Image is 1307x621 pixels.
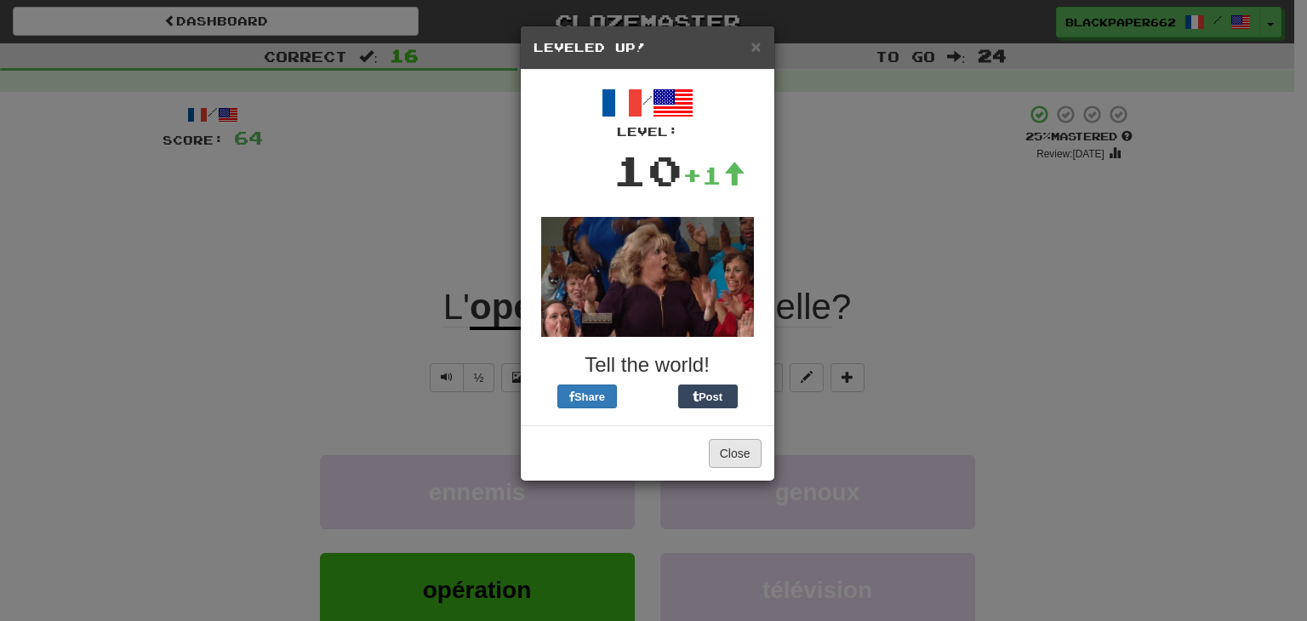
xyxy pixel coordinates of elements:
[534,39,762,56] h5: Leveled Up!
[751,37,761,55] button: Close
[682,158,745,192] div: +1
[557,385,617,408] button: Share
[613,140,682,200] div: 10
[709,439,762,468] button: Close
[678,385,738,408] button: Post
[534,354,762,376] h3: Tell the world!
[541,217,754,337] img: happy-lady-c767e5519d6a7a6d241e17537db74d2b6302dbbc2957d4f543dfdf5f6f88f9b5.gif
[617,385,678,408] iframe: X Post Button
[534,83,762,140] div: /
[534,123,762,140] div: Level:
[751,37,761,56] span: ×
